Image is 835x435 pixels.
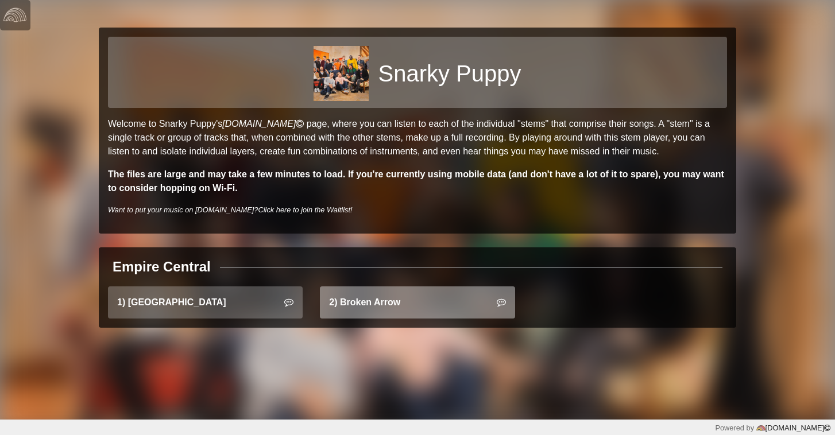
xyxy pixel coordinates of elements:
[314,46,369,101] img: b0ce2f957c79ba83289fe34b867a9dd4feee80d7bacaab490a73b75327e063d4.jpg
[222,119,306,129] a: [DOMAIN_NAME]
[108,117,727,158] p: Welcome to Snarky Puppy's page, where you can listen to each of the individual "stems" that compr...
[113,257,211,277] div: Empire Central
[754,424,830,432] a: [DOMAIN_NAME]
[3,3,26,26] img: logo-white-4c48a5e4bebecaebe01ca5a9d34031cfd3d4ef9ae749242e8c4bf12ef99f53e8.png
[108,286,303,319] a: 1) [GEOGRAPHIC_DATA]
[108,205,353,214] i: Want to put your music on [DOMAIN_NAME]?
[756,424,766,433] img: logo-color-e1b8fa5219d03fcd66317c3d3cfaab08a3c62fe3c3b9b34d55d8365b78b1766b.png
[320,286,515,319] a: 2) Broken Arrow
[258,205,352,214] a: Click here to join the Waitlist!
[378,60,521,87] h1: Snarky Puppy
[108,169,724,193] strong: The files are large and may take a few minutes to load. If you're currently using mobile data (an...
[715,422,830,433] div: Powered by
